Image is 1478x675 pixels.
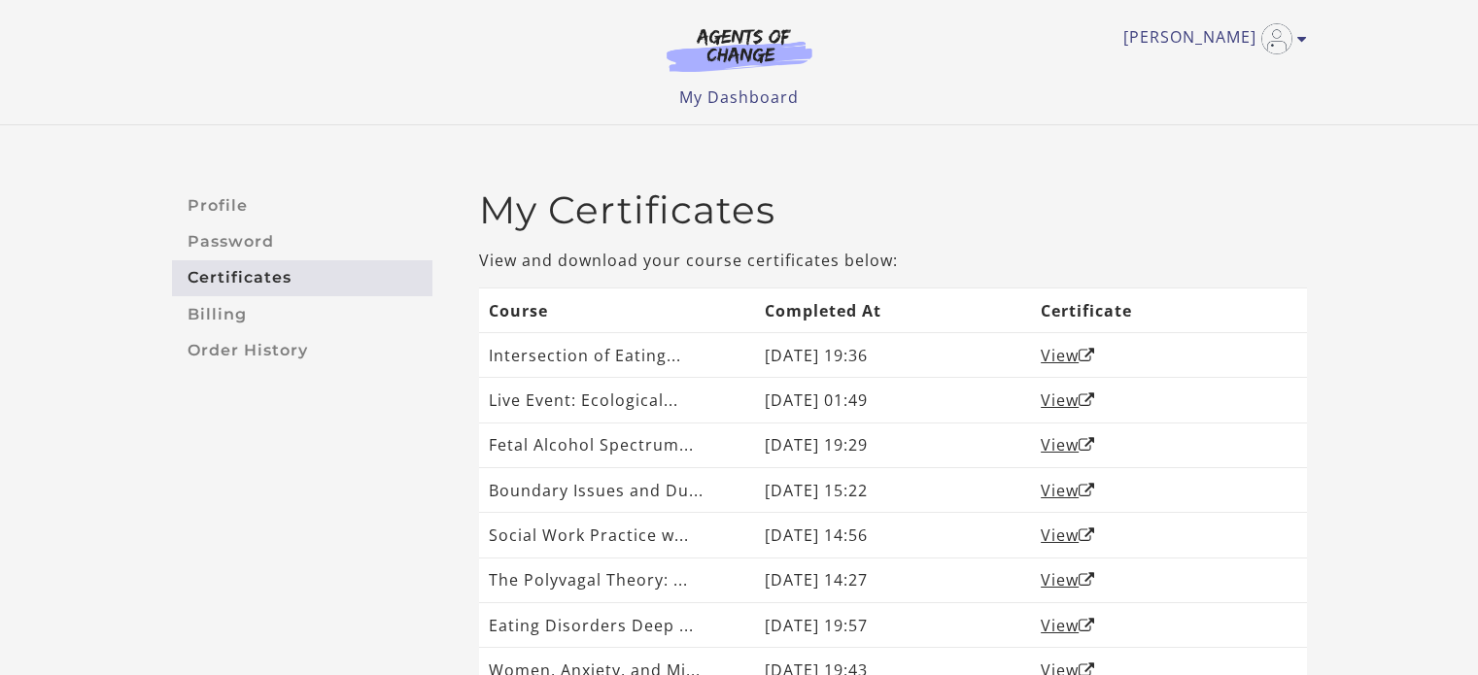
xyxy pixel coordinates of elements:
[1079,618,1095,633] i: Open in a new window
[479,557,755,602] td: The Polyvagal Theory: ...
[755,287,1031,332] th: Completed At
[755,468,1031,513] td: [DATE] 15:22
[172,223,432,259] a: Password
[172,296,432,332] a: Billing
[1041,345,1095,366] a: ViewOpen in a new window
[1041,480,1095,501] a: ViewOpen in a new window
[755,557,1031,602] td: [DATE] 14:27
[1041,389,1095,411] a: ViewOpen in a new window
[479,287,755,332] th: Course
[479,468,755,513] td: Boundary Issues and Du...
[479,187,1307,233] h2: My Certificates
[1041,615,1095,636] a: ViewOpen in a new window
[646,27,833,72] img: Agents of Change Logo
[679,86,799,108] a: My Dashboard
[172,332,432,368] a: Order History
[1079,437,1095,453] i: Open in a new window
[479,378,755,422] td: Live Event: Ecological...
[1079,348,1095,363] i: Open in a new window
[172,187,432,223] a: Profile
[479,333,755,378] td: Intersection of Eating...
[172,260,432,296] a: Certificates
[479,422,755,467] td: Fetal Alcohol Spectrum...
[1079,527,1095,543] i: Open in a new window
[479,603,755,648] td: Eating Disorders Deep ...
[1079,392,1095,408] i: Open in a new window
[755,333,1031,378] td: [DATE] 19:36
[1041,569,1095,591] a: ViewOpen in a new window
[1123,23,1297,54] a: Toggle menu
[1079,483,1095,498] i: Open in a new window
[479,249,1307,272] p: View and download your course certificates below:
[755,378,1031,422] td: [DATE] 01:49
[755,513,1031,557] td: [DATE] 14:56
[1031,287,1307,332] th: Certificate
[755,422,1031,467] td: [DATE] 19:29
[1041,434,1095,456] a: ViewOpen in a new window
[479,513,755,557] td: Social Work Practice w...
[755,603,1031,648] td: [DATE] 19:57
[1041,524,1095,546] a: ViewOpen in a new window
[1079,572,1095,588] i: Open in a new window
